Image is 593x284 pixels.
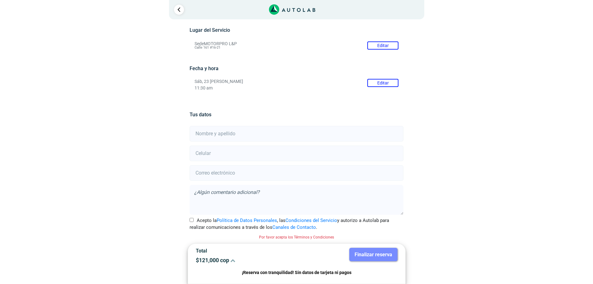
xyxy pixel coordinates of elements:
a: Condiciones del Servicio [285,218,337,223]
p: Total [196,248,292,254]
a: Ir al paso anterior [174,5,184,15]
label: Acepto la , las y autorizo a Autolab para realizar comunicaciones a través de los . [190,217,403,231]
p: 11:30 am [195,85,398,91]
p: Sáb, 23 [PERSON_NAME] [195,79,398,84]
h5: Lugar del Servicio [190,27,403,33]
h5: Tus datos [190,112,403,118]
a: Política de Datos Personales [217,218,277,223]
input: Celular [190,146,403,161]
a: Canales de Contacto [272,224,316,230]
input: Acepto laPolítica de Datos Personales, lasCondiciones del Servicioy autorizo a Autolab para reali... [190,218,194,222]
input: Nombre y apellido [190,126,403,142]
button: Finalizar reserva [349,248,398,261]
p: $ 121,000 cop [196,257,292,263]
button: Editar [367,79,398,87]
small: Por favor acepta los Términos y Condiciones [259,235,334,239]
h5: Fecha y hora [190,65,403,71]
a: Link al sitio de autolab [269,6,315,12]
p: ¡Reserva con tranquilidad! Sin datos de tarjeta ni pagos [196,269,398,276]
input: Correo electrónico [190,165,403,181]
